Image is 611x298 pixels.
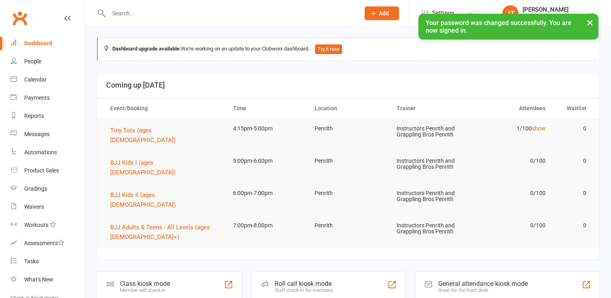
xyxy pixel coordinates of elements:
[438,280,528,288] div: General attendance kiosk mode
[24,113,44,119] div: Reports
[106,81,590,89] h3: Coming up [DATE]
[389,184,471,209] td: Instructors Penrith and Grappling Bros Penrith
[110,191,176,208] span: BJJ Kids II (ages [DEMOGRAPHIC_DATA])
[553,119,594,138] td: 0
[24,58,41,65] div: People
[226,98,308,119] th: Time
[583,14,597,31] button: ×
[97,38,600,61] div: We're working on an update to your Clubworx dashboard.
[24,131,50,137] div: Messages
[471,216,553,235] td: 0/100
[438,288,528,293] div: Great for the front desk
[275,288,333,293] div: Staff check-in for members
[24,185,47,192] div: Gradings
[24,240,64,246] div: Assessments
[110,126,218,145] button: Tiny Tots (ages [DEMOGRAPHIC_DATA])
[10,271,85,289] a: What's New
[226,216,308,235] td: 7:00pm-8:00pm
[553,216,594,235] td: 0
[110,158,218,177] button: BJJ Kids I (ages [DEMOGRAPHIC_DATA])
[532,125,546,132] a: show
[10,71,85,89] a: Calendar
[432,4,454,22] span: Settings
[226,119,308,138] td: 4:15pm-5:00pm
[10,198,85,216] a: Waivers
[226,184,308,203] td: 6:00pm-7:00pm
[10,216,85,234] a: Workouts
[307,98,389,119] th: Location
[471,119,553,138] td: 1/100
[10,89,85,107] a: Payments
[553,151,594,170] td: 0
[24,258,39,264] div: Tasks
[553,98,594,119] th: Waitlist
[10,125,85,143] a: Messages
[120,280,170,288] div: Class kiosk mode
[10,162,85,180] a: Product Sales
[24,167,59,174] div: Product Sales
[553,184,594,203] td: 0
[112,46,181,52] strong: Dashboard upgrade available:
[24,94,50,101] div: Payments
[226,151,308,170] td: 5:00pm-6:00pm
[24,204,44,210] div: Waivers
[110,190,218,210] button: BJJ Kids II (ages [DEMOGRAPHIC_DATA])
[307,119,389,138] td: Penrith
[24,276,53,283] div: What's New
[110,222,218,242] button: BJJ Adults & Teens - All Levels (ages [DEMOGRAPHIC_DATA]+)
[471,98,553,119] th: Attendees
[24,40,52,46] div: Dashboard
[389,119,471,145] td: Instructors Penrith and Grappling Bros Penrith
[10,180,85,198] a: Gradings
[426,19,571,34] span: Your password was changed successfully. You are now signed in.
[502,5,519,21] div: JT
[523,13,580,21] div: Grappling Bros Penrith
[10,107,85,125] a: Reports
[307,184,389,203] td: Penrith
[471,151,553,170] td: 0/100
[106,8,354,19] input: Search...
[389,151,471,177] td: Instructors Penrith and Grappling Bros Penrith
[389,216,471,241] td: Instructors Penrith and Grappling Bros Penrith
[379,10,389,17] span: Add
[365,6,399,20] button: Add
[523,6,580,13] div: [PERSON_NAME]
[10,52,85,71] a: People
[10,8,30,28] a: Clubworx
[10,143,85,162] a: Automations
[24,222,48,228] div: Workouts
[389,98,471,119] th: Trainer
[110,159,176,176] span: BJJ Kids I (ages [DEMOGRAPHIC_DATA])
[24,149,57,155] div: Automations
[120,288,170,293] div: Member self check-in
[10,234,85,252] a: Assessments
[110,224,210,241] span: BJJ Adults & Teens - All Levels (ages [DEMOGRAPHIC_DATA]+)
[315,44,342,54] button: Try it now
[103,98,226,119] th: Event/Booking
[307,151,389,170] td: Penrith
[10,252,85,271] a: Tasks
[471,184,553,203] td: 0/100
[110,127,176,144] span: Tiny Tots (ages [DEMOGRAPHIC_DATA])
[24,76,47,83] div: Calendar
[275,280,333,288] div: Roll call kiosk mode
[10,34,85,52] a: Dashboard
[307,216,389,235] td: Penrith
